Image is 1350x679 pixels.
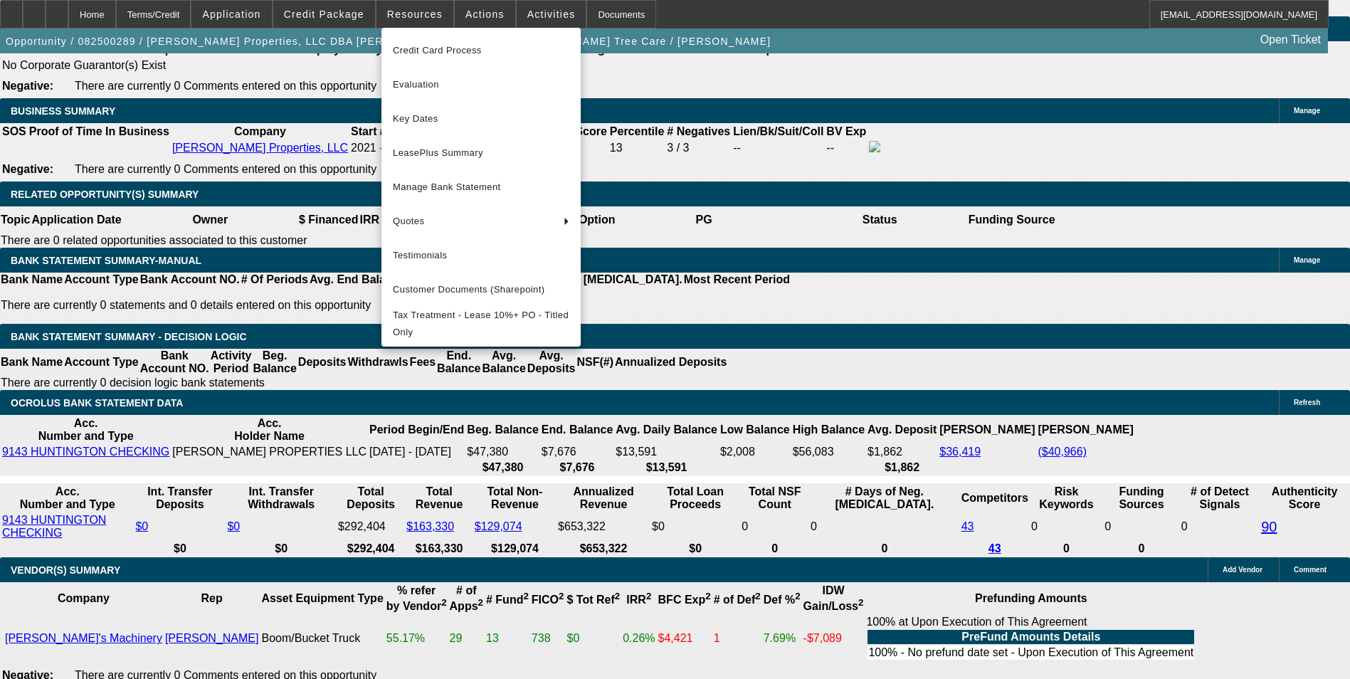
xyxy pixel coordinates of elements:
[393,213,552,230] span: Quotes
[393,247,569,264] span: Testimonials
[393,307,569,341] span: Tax Treatment - Lease 10%+ PO - Titled Only
[393,281,569,298] span: Customer Documents (Sharepoint)
[393,42,569,59] span: Credit Card Process
[393,76,569,93] span: Evaluation
[393,144,569,162] span: LeasePlus Summary
[393,110,569,127] span: Key Dates
[393,179,569,196] span: Manage Bank Statement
